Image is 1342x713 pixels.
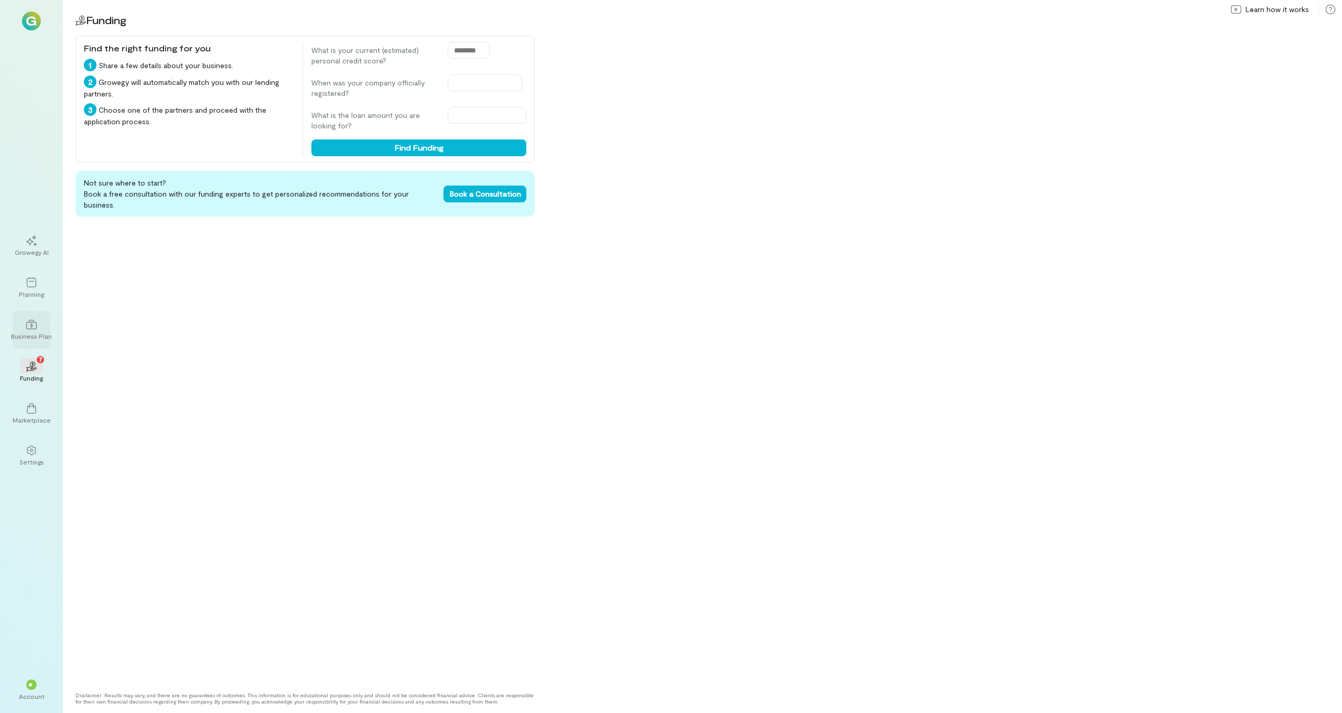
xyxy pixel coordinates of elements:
div: 1 [84,59,96,71]
label: When was your company officially registered? [311,78,437,99]
div: 3 [84,103,96,116]
label: What is the loan amount you are looking for? [311,110,437,131]
a: Marketplace [13,395,50,433]
div: Choose one of the partners and proceed with the application process. [84,103,294,127]
div: Planning [19,290,44,298]
span: Funding [86,14,126,26]
div: Find the right funding for you [84,42,294,55]
a: Planning [13,269,50,307]
span: 7 [39,354,42,364]
div: Business Plan [11,332,52,340]
a: Growegy AI [13,227,50,265]
div: Settings [19,458,44,466]
a: Business Plan [13,311,50,349]
span: Learn how it works [1246,4,1309,15]
div: Growegy will automatically match you with our lending partners. [84,75,294,99]
span: Book a Consultation [450,189,521,198]
div: Growegy AI [15,248,49,256]
div: Not sure where to start? Book a free consultation with our funding experts to get personalized re... [75,171,535,217]
div: Share a few details about your business. [84,59,294,71]
button: Find Funding [311,139,526,156]
div: Marketplace [13,416,51,424]
div: Funding [20,374,43,382]
label: What is your current (estimated) personal credit score? [311,45,437,66]
div: 2 [84,75,96,88]
div: Account [19,692,45,700]
div: Disclaimer: Results may vary, and there are no guarantees of outcomes. This information is for ed... [75,692,535,705]
a: Funding [13,353,50,391]
button: Book a Consultation [443,186,526,202]
a: Settings [13,437,50,474]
